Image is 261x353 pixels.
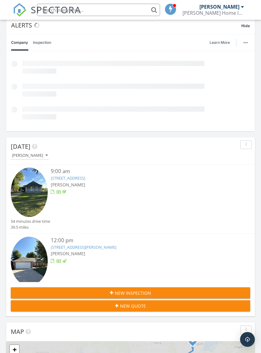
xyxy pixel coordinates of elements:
div: 12:00 pm [51,237,231,244]
button: New Inspection [11,287,250,298]
img: The Best Home Inspection Software - Spectora [13,3,26,17]
a: Company [11,35,28,51]
a: [STREET_ADDRESS] [51,175,85,181]
a: Learn More [210,39,234,46]
span: New Inspection [115,290,151,296]
div: Tucker Home Inspections [183,10,244,16]
div: 39.5 miles [11,224,50,230]
span: New Quote [120,303,146,309]
a: [STREET_ADDRESS][PERSON_NAME] [51,244,116,250]
img: ellipsis-632cfdd7c38ec3a7d453.svg [243,42,248,43]
div: 1122 S Catalina Dr, Oologah, OK 74053 [193,340,196,344]
div: 9:00 am [51,168,231,175]
button: [PERSON_NAME] [11,152,49,160]
img: 9563195%2Fcover_photos%2FZg3Ag3VentuCpRyZG6bw%2Fsmall.jpg [11,168,48,217]
input: Search everything... [37,4,160,16]
a: SPECTORA [13,8,81,21]
div: 54 minutes drive time [11,218,50,224]
a: 9:00 am [STREET_ADDRESS] [PERSON_NAME] 54 minutes drive time 39.5 miles [11,168,250,230]
img: 9540732%2Fcover_photos%2F4hJtbmmzE9CgXjlKODej%2Fsmall.jpg [11,237,48,286]
span: [DATE] [11,142,30,151]
span: [PERSON_NAME] [51,182,85,188]
button: New Quote [11,300,250,311]
span: Hide [241,23,250,28]
span: [PERSON_NAME] [51,251,85,256]
div: Open Intercom Messenger [240,332,255,347]
span: Map [11,327,24,336]
a: Inspection [33,35,51,51]
div: Alerts [11,21,241,29]
i: 2 [191,338,194,343]
div: [PERSON_NAME] [199,4,239,10]
a: 12:00 pm [STREET_ADDRESS][PERSON_NAME] [PERSON_NAME] 1 hours and 7 minutes drive time 53.3 miles [11,237,250,299]
div: [PERSON_NAME] [12,153,48,158]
